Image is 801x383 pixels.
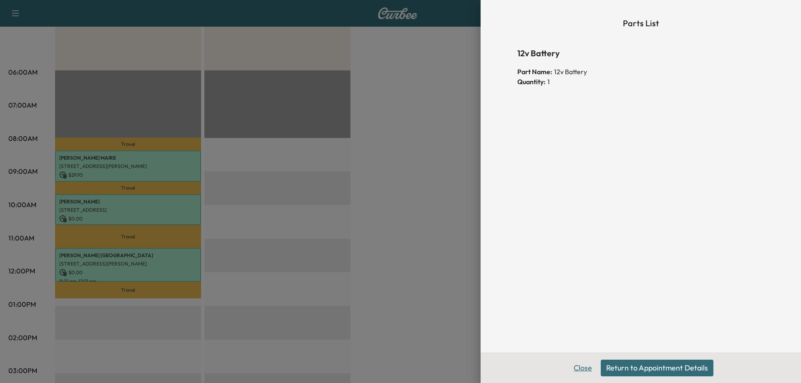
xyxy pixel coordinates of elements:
div: 1 [517,77,764,87]
button: Return to Appointment Details [601,360,713,376]
div: 12v Battery [517,67,764,77]
span: Quantity: [517,77,546,87]
h6: 12v Battery [517,47,764,60]
span: Part Name: [517,67,552,77]
button: Close [568,360,597,376]
h6: Parts List [517,17,764,30]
